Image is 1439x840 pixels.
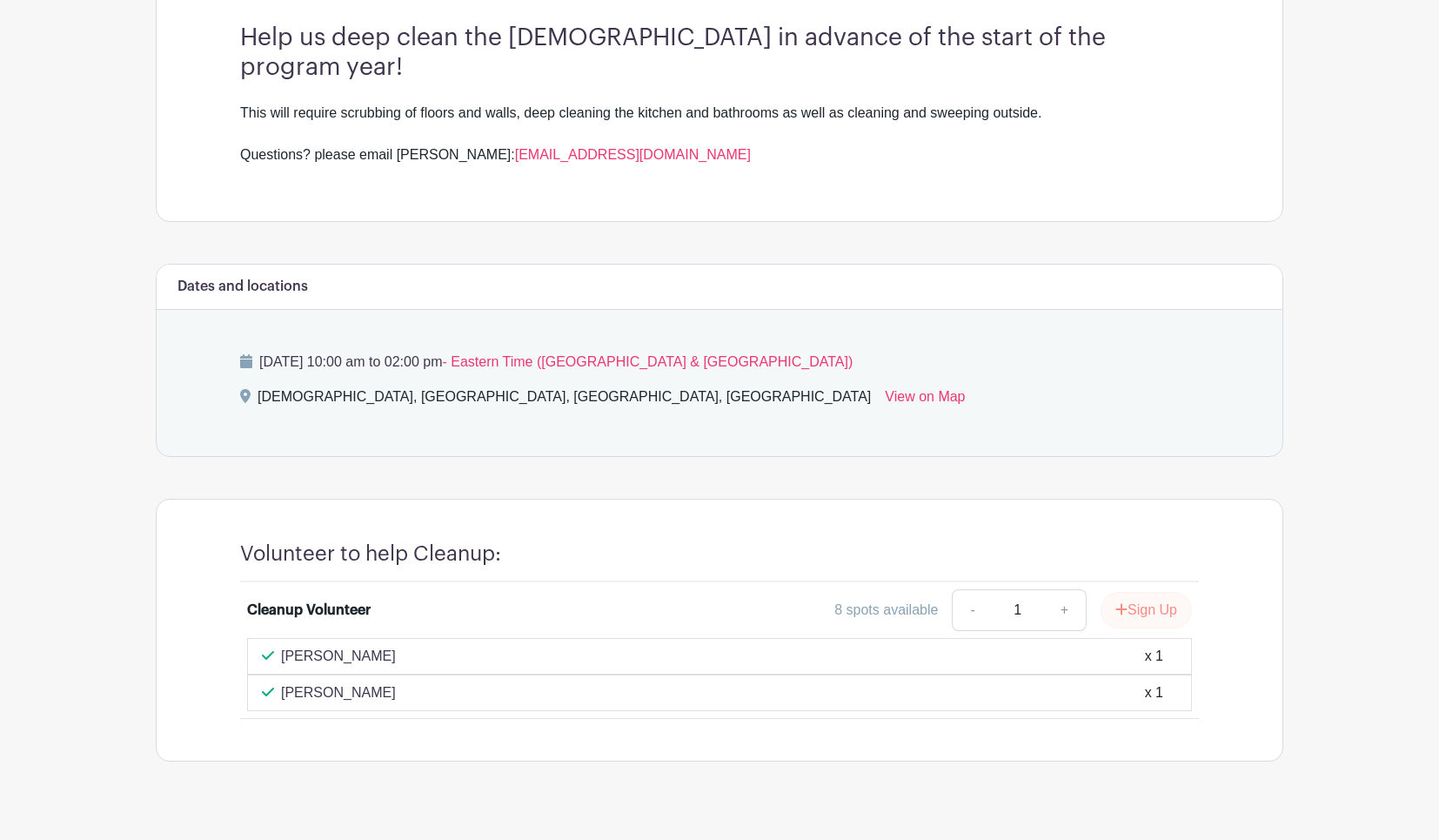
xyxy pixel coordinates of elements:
div: This will require scrubbing of floors and walls, deep cleaning the kitchen and bathrooms as well ... [240,103,1199,165]
div: [DEMOGRAPHIC_DATA], [GEOGRAPHIC_DATA], [GEOGRAPHIC_DATA], [GEOGRAPHIC_DATA] [258,386,871,414]
p: [DATE] 10:00 am to 02:00 pm [240,352,1199,373]
span: - Eastern Time ([GEOGRAPHIC_DATA] & [GEOGRAPHIC_DATA]) [442,354,853,369]
div: Cleanup Volunteer [247,600,371,621]
div: x 1 [1145,646,1163,667]
a: View on Map [885,386,965,414]
a: - [952,589,992,631]
div: 8 spots available [834,600,938,621]
h6: Dates and locations [177,279,308,295]
a: + [1043,589,1087,631]
p: [PERSON_NAME] [281,646,396,667]
h3: Help us deep clean the [DEMOGRAPHIC_DATA] in advance of the start of the program year! [240,24,1199,82]
p: [PERSON_NAME] [281,682,396,703]
button: Sign Up [1101,592,1192,628]
div: x 1 [1145,682,1163,703]
h4: Volunteer to help Cleanup: [240,541,501,567]
a: [EMAIL_ADDRESS][DOMAIN_NAME] [515,147,751,162]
